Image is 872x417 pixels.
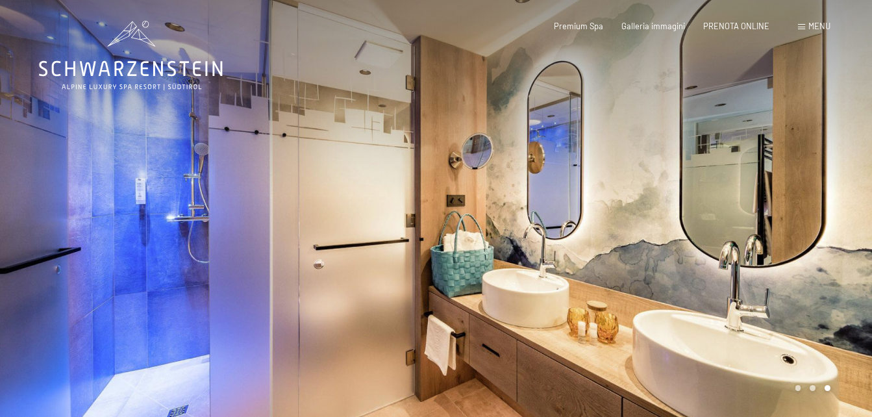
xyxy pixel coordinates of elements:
a: PRENOTA ONLINE [703,21,769,31]
a: Premium Spa [554,21,603,31]
span: Menu [808,21,830,31]
a: Galleria immagini [621,21,685,31]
